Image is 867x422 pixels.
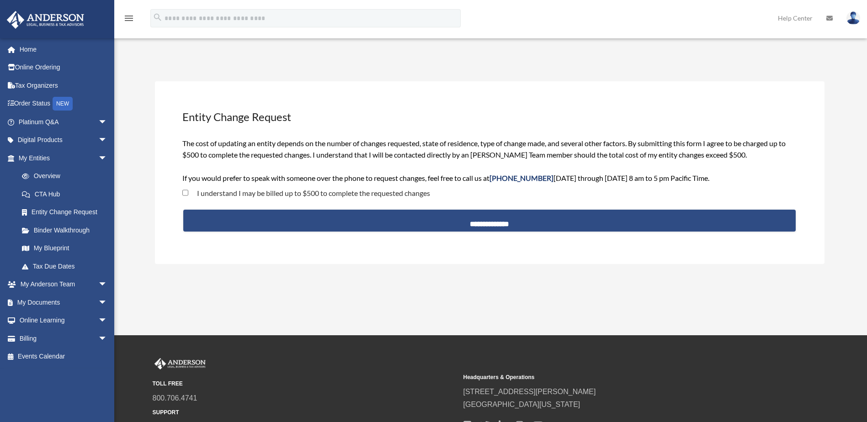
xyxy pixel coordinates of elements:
h3: Entity Change Request [181,108,798,126]
div: NEW [53,97,73,111]
a: Platinum Q&Aarrow_drop_down [6,113,121,131]
span: The cost of updating an entity depends on the number of changes requested, state of residence, ty... [182,139,786,183]
i: search [153,12,163,22]
a: [STREET_ADDRESS][PERSON_NAME] [463,388,596,396]
a: menu [123,16,134,24]
small: TOLL FREE [153,379,457,389]
label: I understand I may be billed up to $500 to complete the requested changes [188,190,430,197]
a: Home [6,40,121,58]
span: arrow_drop_down [98,113,117,132]
a: [GEOGRAPHIC_DATA][US_STATE] [463,401,580,408]
a: Entity Change Request [13,203,117,222]
a: Overview [13,167,121,185]
span: arrow_drop_down [98,293,117,312]
span: arrow_drop_down [98,131,117,150]
small: Headquarters & Operations [463,373,768,382]
img: User Pic [846,11,860,25]
a: My Documentsarrow_drop_down [6,293,121,311]
a: 800.706.4741 [153,394,197,402]
a: My Entitiesarrow_drop_down [6,149,121,167]
span: arrow_drop_down [98,149,117,168]
img: Anderson Advisors Platinum Portal [4,11,87,29]
a: Tax Due Dates [13,257,121,275]
a: Order StatusNEW [6,95,121,113]
a: Billingarrow_drop_down [6,329,121,348]
a: Online Learningarrow_drop_down [6,311,121,330]
a: Binder Walkthrough [13,221,121,239]
a: Tax Organizers [6,76,121,95]
span: arrow_drop_down [98,311,117,330]
span: arrow_drop_down [98,329,117,348]
a: Online Ordering [6,58,121,77]
a: My Blueprint [13,239,121,258]
a: CTA Hub [13,185,121,203]
small: SUPPORT [153,408,457,417]
a: Events Calendar [6,348,121,366]
span: [PHONE_NUMBER] [489,174,553,182]
a: Digital Productsarrow_drop_down [6,131,121,149]
i: menu [123,13,134,24]
img: Anderson Advisors Platinum Portal [153,358,207,370]
span: arrow_drop_down [98,275,117,294]
a: My Anderson Teamarrow_drop_down [6,275,121,294]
